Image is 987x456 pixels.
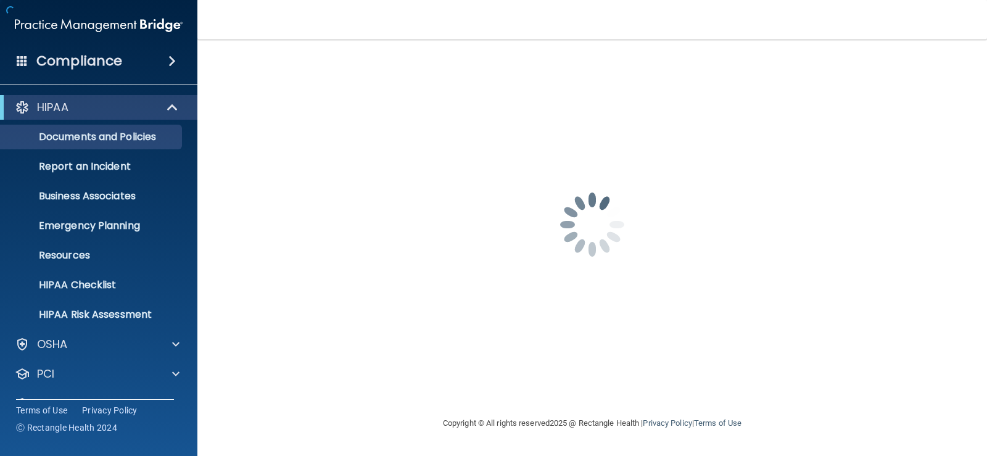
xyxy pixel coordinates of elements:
span: Ⓒ Rectangle Health 2024 [16,421,117,434]
a: Privacy Policy [643,418,692,428]
a: Terms of Use [694,418,741,428]
h4: Compliance [36,52,122,70]
iframe: Drift Widget Chat Controller [774,369,972,418]
p: Documents and Policies [8,131,176,143]
p: HIPAA Checklist [8,279,176,291]
p: OSHA [37,337,68,352]
p: PCI [37,367,54,381]
a: OSHA [15,337,180,352]
a: OfficeSafe University [15,396,180,411]
p: Business Associates [8,190,176,202]
p: Report an Incident [8,160,176,173]
p: HIPAA [37,100,68,115]
a: PCI [15,367,180,381]
a: HIPAA [15,100,179,115]
p: Resources [8,249,176,262]
p: Emergency Planning [8,220,176,232]
a: Privacy Policy [82,404,138,417]
img: PMB logo [15,13,183,38]
p: OfficeSafe University [37,396,154,411]
p: HIPAA Risk Assessment [8,309,176,321]
img: spinner.e123f6fc.gif [531,163,654,286]
div: Copyright © All rights reserved 2025 @ Rectangle Health | | [367,404,817,443]
a: Terms of Use [16,404,67,417]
